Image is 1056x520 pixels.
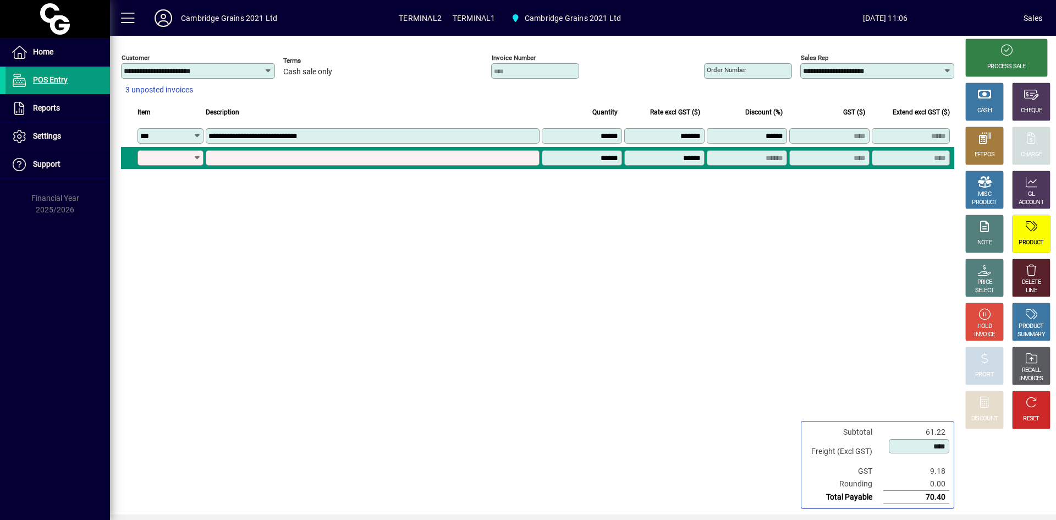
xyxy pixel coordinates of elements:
td: Rounding [806,478,883,491]
span: Quantity [592,106,618,118]
div: HOLD [977,322,992,331]
div: RECALL [1022,366,1041,375]
span: Item [137,106,151,118]
span: Home [33,47,53,56]
div: DELETE [1022,278,1041,287]
span: Rate excl GST ($) [650,106,700,118]
span: Support [33,160,61,168]
span: TERMINAL2 [399,9,442,27]
mat-label: Order number [707,66,746,74]
mat-label: Invoice number [492,54,536,62]
div: RESET [1023,415,1039,423]
span: 3 unposted invoices [125,84,193,96]
span: Terms [283,57,349,64]
a: Settings [5,123,110,150]
td: 0.00 [883,478,949,491]
div: PROFIT [975,371,994,379]
div: INVOICES [1019,375,1043,383]
div: ACCOUNT [1019,199,1044,207]
div: LINE [1026,287,1037,295]
td: 70.40 [883,491,949,504]
div: CHARGE [1021,151,1042,159]
mat-label: Sales rep [801,54,828,62]
a: Reports [5,95,110,122]
div: SELECT [975,287,994,295]
td: GST [806,465,883,478]
div: PRODUCT [1019,322,1043,331]
td: Subtotal [806,426,883,439]
div: DISCOUNT [971,415,998,423]
div: PROCESS SALE [987,63,1026,71]
div: INVOICE [974,331,994,339]
a: Support [5,151,110,178]
span: Cash sale only [283,68,332,76]
td: Freight (Excl GST) [806,439,883,465]
div: EFTPOS [975,151,995,159]
div: GL [1028,190,1035,199]
span: GST ($) [843,106,865,118]
span: Reports [33,103,60,112]
div: PRODUCT [1019,239,1043,247]
div: NOTE [977,239,992,247]
span: TERMINAL1 [453,9,496,27]
td: 9.18 [883,465,949,478]
div: CHEQUE [1021,107,1042,115]
button: 3 unposted invoices [121,80,197,100]
mat-label: Customer [122,54,150,62]
div: PRICE [977,278,992,287]
div: Cambridge Grains 2021 Ltd [181,9,277,27]
span: [DATE] 11:06 [747,9,1024,27]
a: Home [5,39,110,66]
span: Settings [33,132,61,140]
div: SUMMARY [1018,331,1045,339]
span: Cambridge Grains 2021 Ltd [525,9,621,27]
div: PRODUCT [972,199,997,207]
span: Cambridge Grains 2021 Ltd [506,8,625,28]
button: Profile [146,8,181,28]
span: Description [206,106,239,118]
td: Total Payable [806,491,883,504]
span: Discount (%) [745,106,783,118]
td: 61.22 [883,426,949,439]
div: MISC [978,190,991,199]
div: CASH [977,107,992,115]
span: Extend excl GST ($) [893,106,950,118]
div: Sales [1024,9,1042,27]
span: POS Entry [33,75,68,84]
